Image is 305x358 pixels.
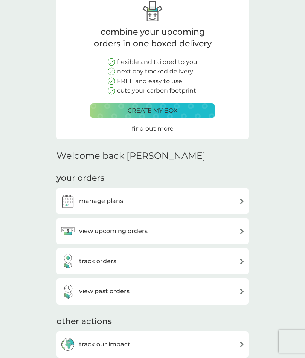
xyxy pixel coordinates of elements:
h3: other actions [56,316,112,328]
p: combine your upcoming orders in one boxed delivery [90,26,215,50]
p: cuts your carbon footprint [117,86,196,96]
p: flexible and tailored to you [117,57,197,67]
h3: your orders [56,172,104,184]
img: arrow right [239,289,245,294]
img: arrow right [239,259,245,264]
a: find out more [132,124,174,134]
h3: view upcoming orders [79,226,148,236]
h3: track our impact [79,340,130,349]
span: find out more [132,125,174,132]
h3: manage plans [79,196,123,206]
h3: view past orders [79,286,130,296]
img: arrow right [239,198,245,204]
p: next day tracked delivery [117,67,193,76]
p: FREE and easy to use [117,76,182,86]
img: arrow right [239,341,245,347]
button: create my box [90,103,215,118]
p: create my box [128,106,178,116]
h2: Welcome back [PERSON_NAME] [56,151,206,161]
img: arrow right [239,229,245,234]
h3: track orders [79,256,116,266]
